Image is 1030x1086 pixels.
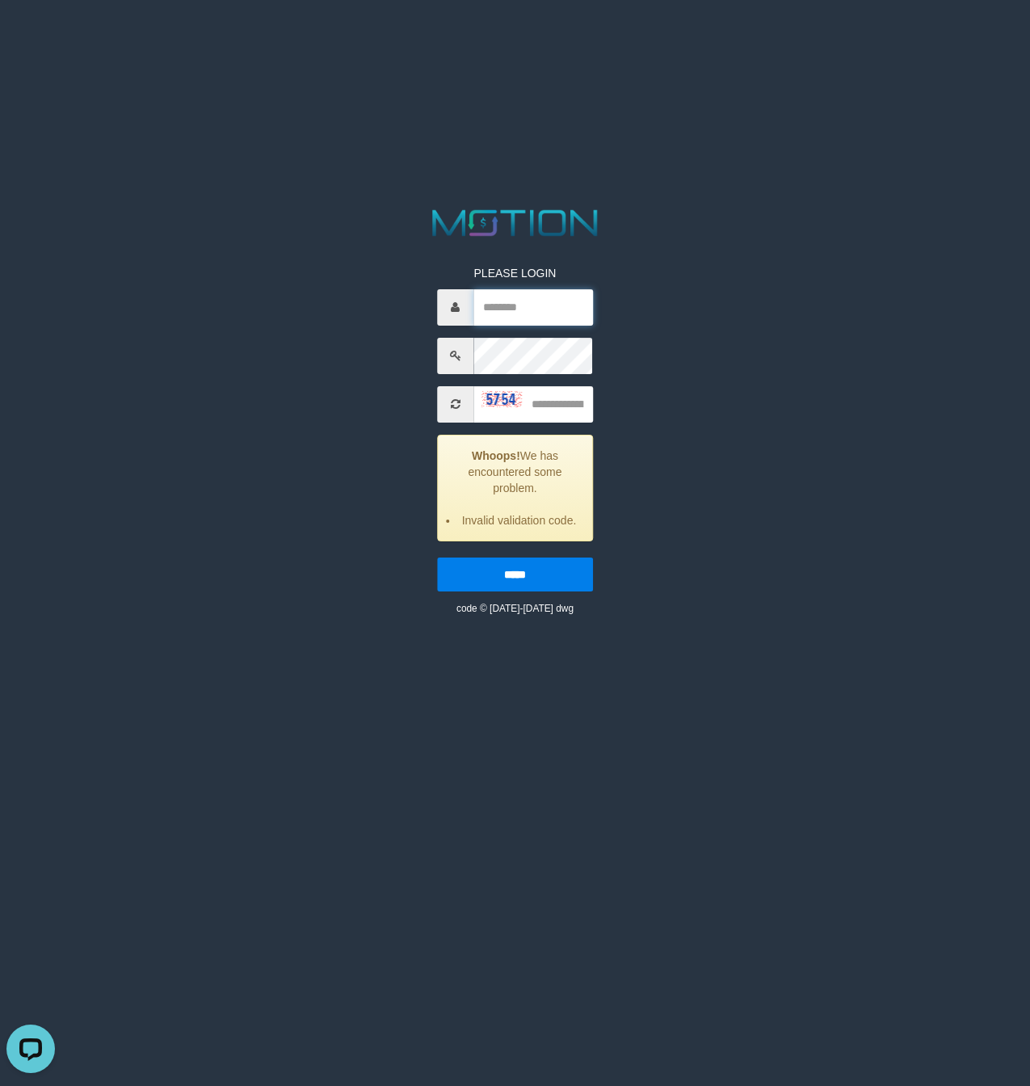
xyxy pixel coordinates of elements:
div: We has encountered some problem. [437,435,593,541]
button: Open LiveChat chat widget [6,6,55,55]
img: MOTION_logo.png [425,205,605,241]
img: captcha [481,391,522,407]
p: PLEASE LOGIN [437,265,593,281]
strong: Whoops! [472,449,520,462]
li: Invalid validation code. [458,512,580,528]
small: code © [DATE]-[DATE] dwg [456,603,574,614]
